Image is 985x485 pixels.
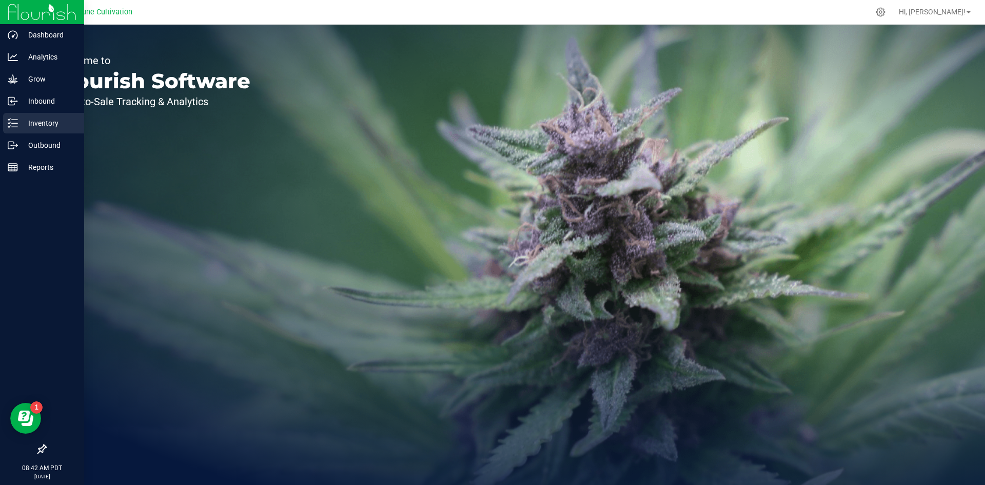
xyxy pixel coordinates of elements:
[55,55,250,66] p: Welcome to
[18,29,80,41] p: Dashboard
[8,96,18,106] inline-svg: Inbound
[10,403,41,434] iframe: Resource center
[30,401,43,414] iframe: Resource center unread badge
[18,139,80,151] p: Outbound
[874,7,887,17] div: Manage settings
[18,117,80,129] p: Inventory
[18,73,80,85] p: Grow
[77,8,132,16] span: Dune Cultivation
[18,51,80,63] p: Analytics
[8,162,18,172] inline-svg: Reports
[55,96,250,107] p: Seed-to-Sale Tracking & Analytics
[8,52,18,62] inline-svg: Analytics
[8,140,18,150] inline-svg: Outbound
[8,30,18,40] inline-svg: Dashboard
[5,463,80,473] p: 08:42 AM PDT
[8,118,18,128] inline-svg: Inventory
[55,71,250,91] p: Flourish Software
[18,161,80,173] p: Reports
[5,473,80,480] p: [DATE]
[8,74,18,84] inline-svg: Grow
[18,95,80,107] p: Inbound
[899,8,966,16] span: Hi, [PERSON_NAME]!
